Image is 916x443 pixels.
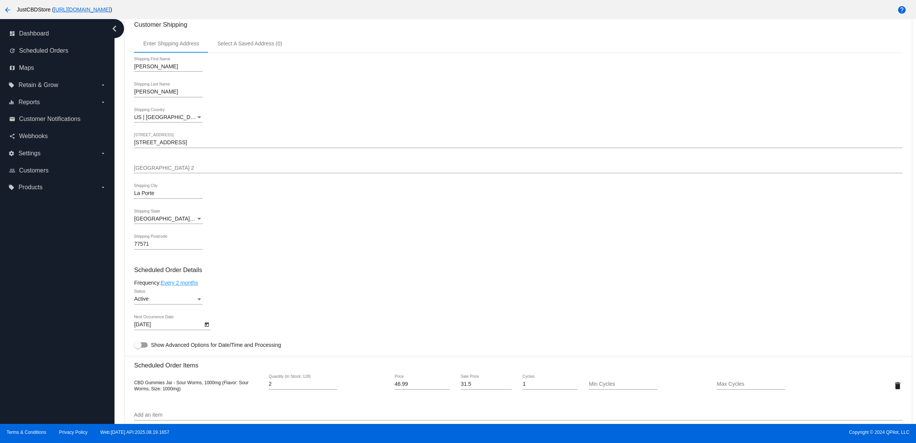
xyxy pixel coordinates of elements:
span: Webhooks [19,133,48,140]
a: update Scheduled Orders [9,45,106,57]
i: update [9,48,15,54]
i: equalizer [8,99,15,105]
input: Shipping First Name [134,64,203,70]
input: Cycles [523,381,578,387]
i: map [9,65,15,71]
span: Scheduled Orders [19,47,68,54]
a: people_outline Customers [9,164,106,177]
h3: Customer Shipping [134,21,902,28]
input: Shipping Postcode [134,241,203,247]
a: share Webhooks [9,130,106,142]
a: Every 2 months [161,280,198,286]
span: US | [GEOGRAPHIC_DATA] [134,114,202,120]
input: Price [395,381,450,387]
input: Shipping Street 1 [134,140,902,146]
input: Shipping Street 2 [134,165,902,171]
i: arrow_drop_down [100,150,106,156]
input: Sale Price [461,381,511,387]
mat-select: Status [134,296,203,302]
a: [URL][DOMAIN_NAME] [54,6,110,13]
i: dashboard [9,31,15,37]
i: share [9,133,15,139]
a: Web:[DATE] API:2025.08.19.1657 [100,430,169,435]
a: Terms & Conditions [6,430,46,435]
mat-icon: arrow_back [3,5,12,14]
i: settings [8,150,15,156]
i: people_outline [9,168,15,174]
span: Retain & Grow [18,82,58,89]
input: Shipping City [134,190,203,197]
span: Customers [19,167,48,174]
h3: Scheduled Order Details [134,266,902,274]
i: email [9,116,15,122]
input: Quantity (In Stock: 128) [269,381,337,387]
i: arrow_drop_down [100,184,106,190]
h3: Scheduled Order Items [134,356,902,369]
span: Copyright © 2024 QPilot, LLC [464,430,910,435]
i: chevron_left [108,23,121,35]
span: [GEOGRAPHIC_DATA] | [US_STATE] [134,216,224,222]
span: Reports [18,99,40,106]
a: dashboard Dashboard [9,27,106,40]
mat-select: Shipping State [134,216,203,222]
i: local_offer [8,184,15,190]
i: arrow_drop_down [100,99,106,105]
span: Settings [18,150,40,157]
a: Privacy Policy [59,430,88,435]
div: Frequency: [134,280,902,286]
i: arrow_drop_down [100,82,106,88]
input: Next Occurrence Date [134,322,203,328]
span: Dashboard [19,30,49,37]
span: Maps [19,64,34,71]
input: Shipping Last Name [134,89,203,95]
span: JustCBDStore ( ) [17,6,112,13]
input: Max Cycles [717,381,785,387]
span: Show Advanced Options for Date/Time and Processing [151,341,281,349]
mat-select: Shipping Country [134,114,203,121]
button: Open calendar [203,320,211,328]
span: CBD Gummies Jar - Sour Worms, 1000mg (Flavor: Sour Worms, Size: 1000mg) [134,380,248,391]
div: Select A Saved Address (0) [218,40,282,47]
input: Add an item [134,412,902,418]
mat-icon: help [897,5,906,14]
span: Customer Notifications [19,116,81,122]
span: Active [134,296,148,302]
a: email Customer Notifications [9,113,106,125]
div: Enter Shipping Address [143,40,199,47]
span: Products [18,184,42,191]
input: Min Cycles [589,381,658,387]
a: map Maps [9,62,106,74]
i: local_offer [8,82,15,88]
mat-icon: delete [893,381,902,390]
